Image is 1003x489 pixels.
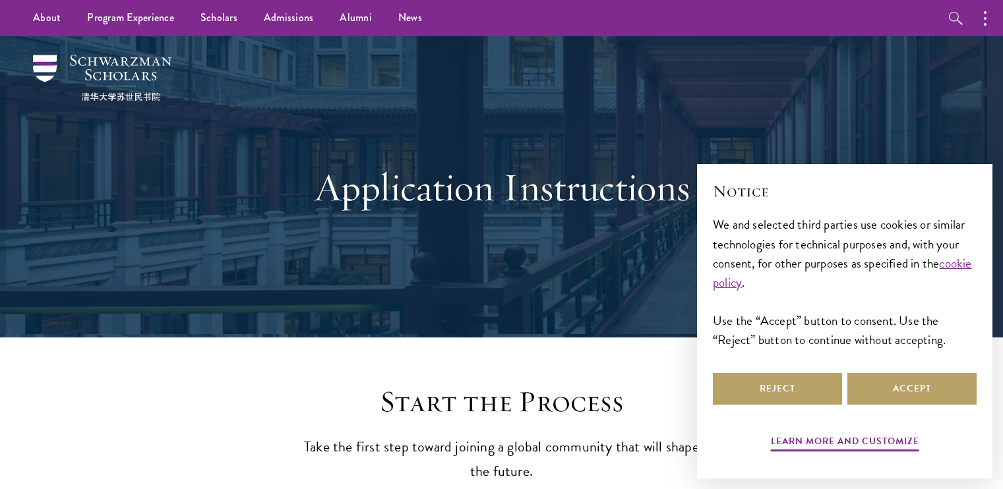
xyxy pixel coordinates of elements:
button: Accept [847,373,977,405]
p: Take the first step toward joining a global community that will shape the future. [297,435,706,484]
button: Learn more and customize [771,433,919,453]
a: cookie policy [713,254,972,292]
h2: Start the Process [297,384,706,420]
button: Reject [713,373,842,405]
img: Schwarzman Scholars [33,55,171,101]
h2: Notice [713,180,977,202]
div: We and selected third parties use cookies or similar technologies for technical purposes and, wit... [713,215,977,349]
h1: Application Instructions [274,163,729,211]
